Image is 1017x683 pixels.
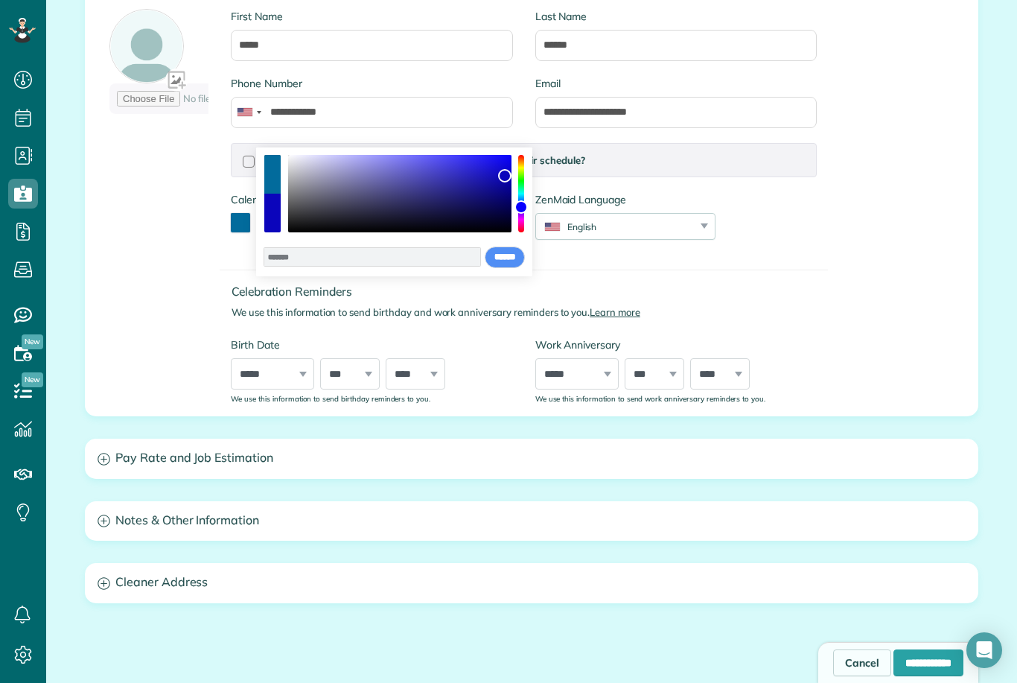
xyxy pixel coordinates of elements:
[231,76,512,91] label: Phone Number
[86,502,978,540] a: Notes & Other Information
[86,564,978,602] a: Cleaner Address
[231,9,512,24] label: First Name
[966,632,1002,668] div: Open Intercom Messenger
[231,213,250,232] button: toggle color picker dialog
[232,98,266,127] div: United States: +1
[485,247,525,269] input: save and close
[264,247,481,267] input: color input field
[518,155,524,232] div: hue selection slider
[535,192,715,207] label: ZenMaid Language
[231,337,512,352] label: Birth Date
[288,155,511,232] div: color selection area
[232,285,828,298] h4: Celebration Reminders
[86,439,978,477] a: Pay Rate and Job Estimation
[231,192,299,207] label: Calendar color
[535,394,765,403] sub: We use this information to send work anniversary reminders to you.
[833,649,891,676] a: Cancel
[535,337,817,352] label: Work Anniversary
[535,9,817,24] label: Last Name
[22,372,43,387] span: New
[536,220,696,233] div: English
[231,394,430,403] sub: We use this information to send birthday reminders to you.
[590,306,640,318] a: Learn more
[535,76,817,91] label: Email
[232,305,828,320] p: We use this information to send birthday and work anniversary reminders to you.
[264,155,281,194] button: use previous color
[256,147,532,276] div: color picker dialog
[22,334,43,349] span: New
